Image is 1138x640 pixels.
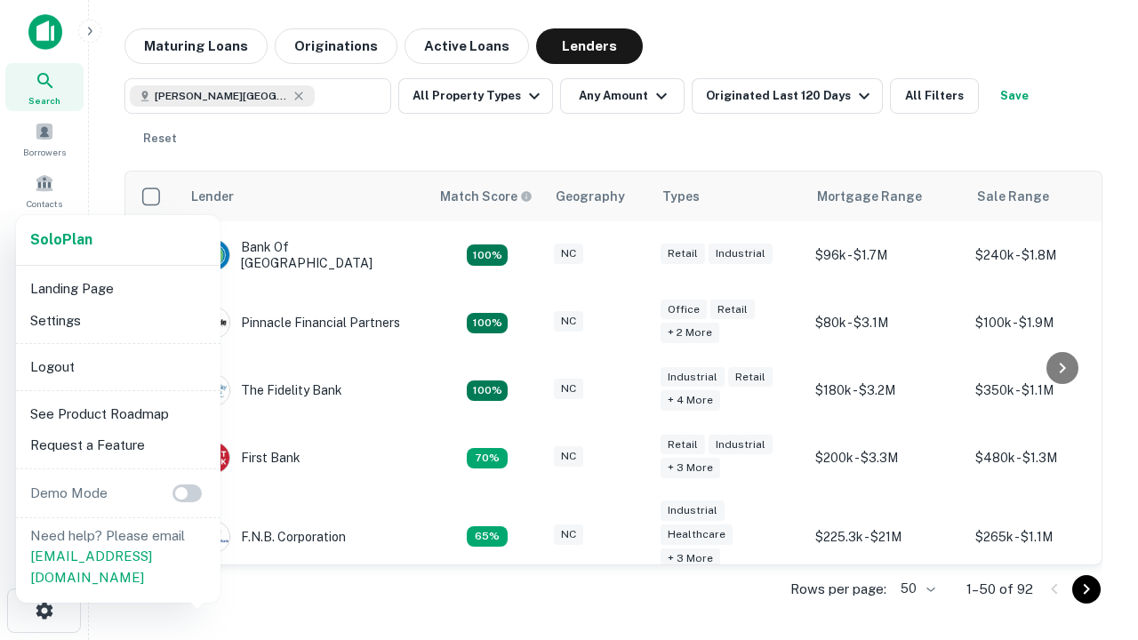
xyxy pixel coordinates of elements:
[23,429,213,461] li: Request a Feature
[23,483,115,504] p: Demo Mode
[23,273,213,305] li: Landing Page
[30,525,206,588] p: Need help? Please email
[30,548,152,585] a: [EMAIL_ADDRESS][DOMAIN_NAME]
[1049,498,1138,583] iframe: Chat Widget
[23,398,213,430] li: See Product Roadmap
[23,305,213,337] li: Settings
[23,351,213,383] li: Logout
[30,231,92,248] strong: Solo Plan
[30,229,92,251] a: SoloPlan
